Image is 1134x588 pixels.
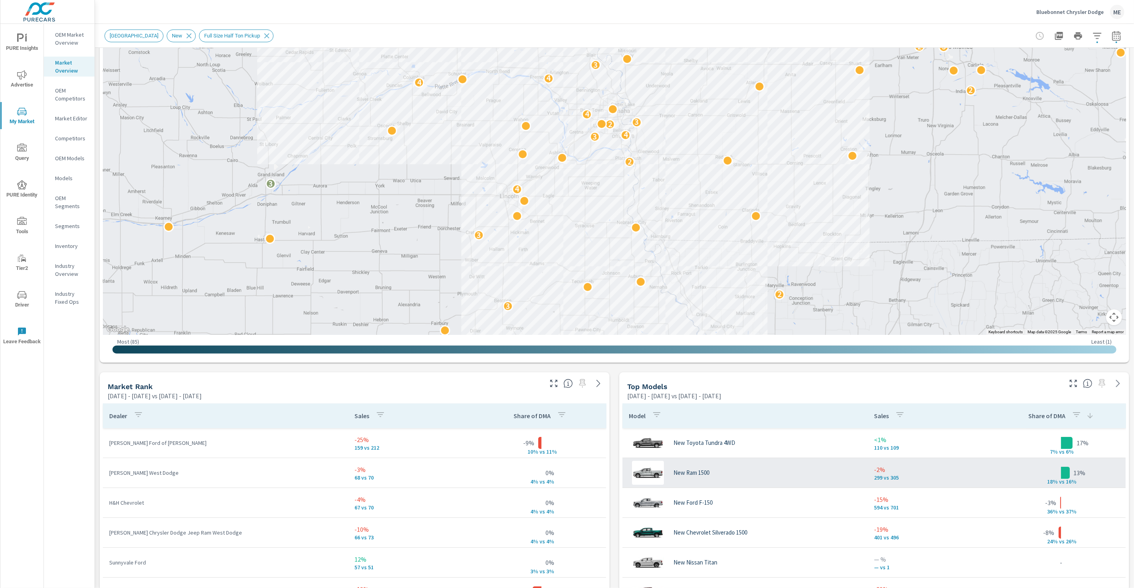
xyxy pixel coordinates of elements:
[1043,528,1055,537] p: -8%
[1077,438,1089,448] p: 17%
[1041,478,1062,486] p: 18% v
[109,559,342,566] p: Sunnyvale Ford
[1041,508,1062,515] p: 36% v
[44,288,94,308] div: Industry Fixed Ops
[542,508,561,515] p: s 4%
[44,220,94,232] div: Segments
[44,29,94,49] div: OEM Market Overview
[167,29,196,42] div: New
[632,461,664,485] img: glamour
[673,499,713,506] p: New Ford F-150
[522,538,542,545] p: 4% v
[874,495,990,504] p: -15%
[542,538,561,545] p: s 4%
[44,85,94,104] div: OEM Competitors
[673,469,709,476] p: New Ram 1500
[874,555,990,564] p: — %
[1062,538,1081,545] p: s 26%
[634,117,639,127] p: 3
[874,465,990,474] p: -2%
[874,435,990,444] p: <1%
[167,33,187,39] span: New
[199,29,274,42] div: Full Size Half Ton Pickup
[55,134,88,142] p: Competitors
[55,31,88,47] p: OEM Market Overview
[632,521,664,545] img: glamour
[593,60,598,70] p: 3
[522,478,542,486] p: 4% v
[673,529,747,536] p: New Chevrolet Silverado 1500
[1045,498,1056,507] p: -3%
[0,24,43,354] div: nav menu
[108,391,202,401] p: [DATE] - [DATE] vs [DATE] - [DATE]
[874,564,990,570] p: — vs 1
[354,525,471,534] p: -10%
[542,478,561,486] p: s 4%
[1070,28,1086,44] button: Print Report
[545,528,554,537] p: 0%
[592,377,605,390] a: See more details in report
[874,504,990,511] p: 594 vs 701
[109,412,127,420] p: Dealer
[1062,478,1081,486] p: s 16%
[522,568,542,575] p: 3% v
[3,107,41,126] span: My Market
[55,174,88,182] p: Models
[3,33,41,53] span: PURE Insights
[1060,558,1062,567] p: -
[354,412,369,420] p: Sales
[545,558,554,567] p: 0%
[545,498,554,507] p: 0%
[44,260,94,280] div: Industry Overview
[3,180,41,200] span: PURE Identity
[514,412,551,420] p: Share of DMA
[874,412,889,420] p: Sales
[506,301,510,311] p: 3
[1036,8,1104,16] p: Bluebonnet Chrysler Dodge
[3,70,41,90] span: Advertise
[1108,28,1124,44] button: Select Date Range
[44,172,94,184] div: Models
[3,327,41,346] span: Leave Feedback
[44,57,94,77] div: Market Overview
[354,504,471,511] p: 67 vs 70
[354,465,471,474] p: -3%
[1089,28,1105,44] button: Apply Filters
[3,144,41,163] span: Query
[874,474,990,481] p: 299 vs 305
[354,534,471,541] p: 66 vs 73
[585,109,589,119] p: 4
[673,439,735,446] p: New Toyota Tundra 4WD
[109,499,342,507] p: H&H Chevrolet
[627,391,721,401] p: [DATE] - [DATE] vs [DATE] - [DATE]
[1083,379,1093,388] span: Find the biggest opportunities within your model lineup nationwide. [Source: Market registration ...
[417,78,421,87] p: 4
[354,435,471,444] p: -25%
[55,114,88,122] p: Market Editor
[44,240,94,252] div: Inventory
[1041,538,1062,545] p: 24% v
[627,382,667,391] h5: Top Models
[105,33,163,39] span: [GEOGRAPHIC_DATA]
[545,468,554,478] p: 0%
[44,132,94,144] div: Competitors
[1112,377,1124,390] a: See more details in report
[629,412,646,420] p: Model
[109,439,342,447] p: [PERSON_NAME] Ford of [PERSON_NAME]
[632,431,664,455] img: glamour
[268,179,273,189] p: 3
[1041,448,1062,456] p: 7% v
[523,438,534,448] p: -9%
[108,382,153,391] h5: Market Rank
[1076,330,1087,334] a: Terms (opens in new tab)
[3,217,41,236] span: Tools
[547,377,560,390] button: Make Fullscreen
[1106,309,1122,325] button: Map camera controls
[1062,448,1081,456] p: s 6%
[109,469,342,477] p: [PERSON_NAME] West Dodge
[632,551,664,574] img: glamour
[55,87,88,102] p: OEM Competitors
[1028,412,1065,420] p: Share of DMA
[917,42,922,51] p: 2
[515,184,519,194] p: 4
